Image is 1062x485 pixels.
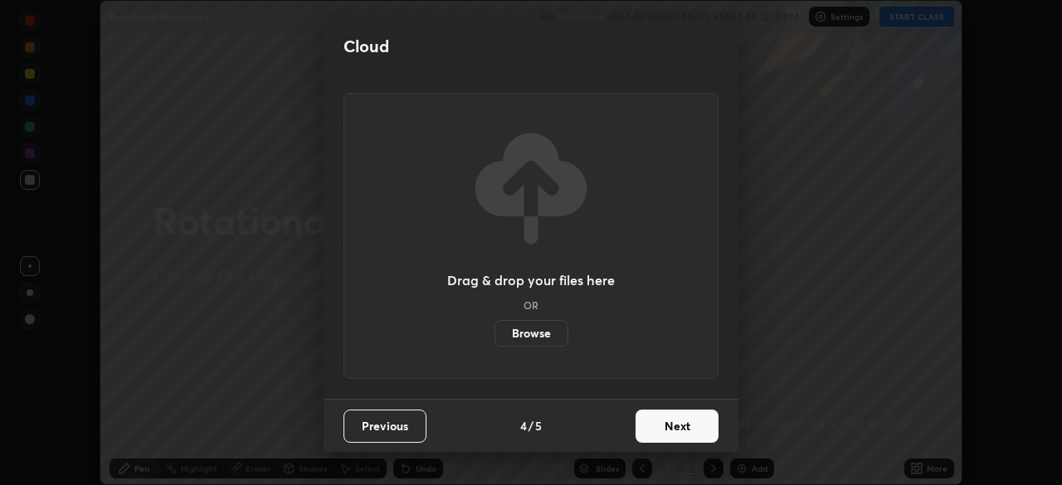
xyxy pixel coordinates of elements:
[447,274,615,287] h3: Drag & drop your files here
[535,417,542,434] h4: 5
[343,410,426,443] button: Previous
[520,417,527,434] h4: 4
[529,417,533,434] h4: /
[636,410,719,443] button: Next
[343,36,389,57] h2: Cloud
[524,300,538,310] h5: OR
